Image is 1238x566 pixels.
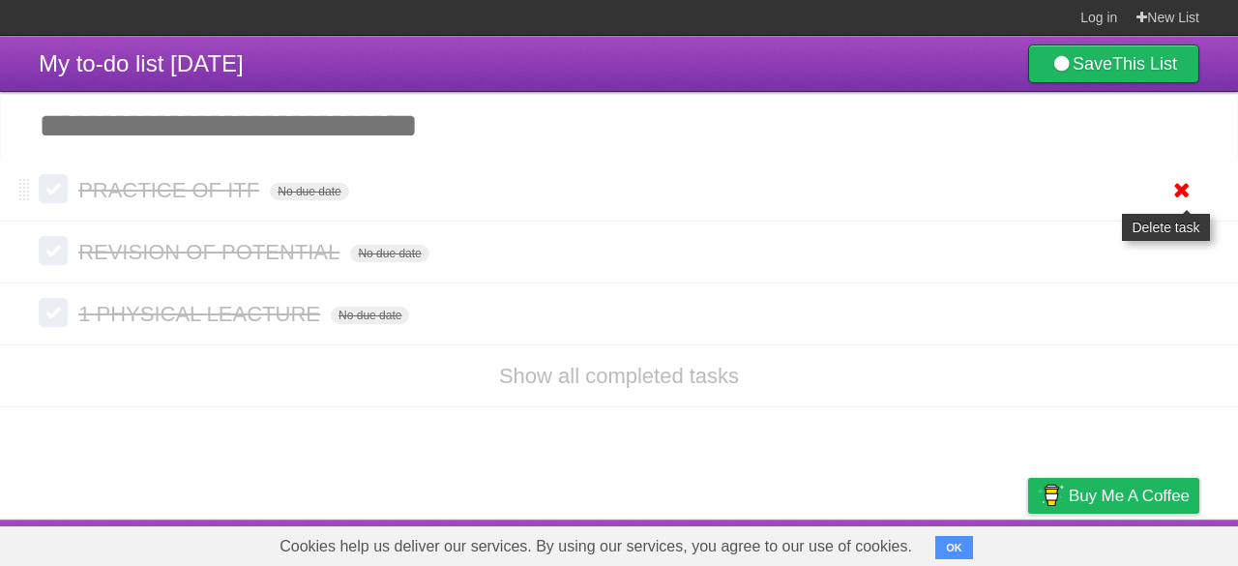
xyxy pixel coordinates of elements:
a: Terms [937,524,980,561]
span: No due date [350,245,428,262]
a: Privacy [1003,524,1053,561]
span: 1 PHYSICAL LEACTURE [78,302,325,326]
span: PRACTICE OF ITF [78,178,264,202]
span: My to-do list [DATE] [39,50,244,76]
a: Developers [835,524,913,561]
img: Buy me a coffee [1038,479,1064,512]
a: Suggest a feature [1077,524,1199,561]
a: SaveThis List [1028,45,1199,83]
a: Show all completed tasks [499,364,739,388]
span: Cookies help us deliver our services. By using our services, you agree to our use of cookies. [260,527,931,566]
span: Buy me a coffee [1069,479,1190,513]
a: About [771,524,811,561]
a: Buy me a coffee [1028,478,1199,514]
span: REVISION OF POTENTIAL [78,240,344,264]
span: No due date [270,183,348,200]
button: OK [935,536,973,559]
label: Done [39,298,68,327]
span: No due date [331,307,409,324]
b: This List [1112,54,1177,74]
label: Done [39,174,68,203]
label: Done [39,236,68,265]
